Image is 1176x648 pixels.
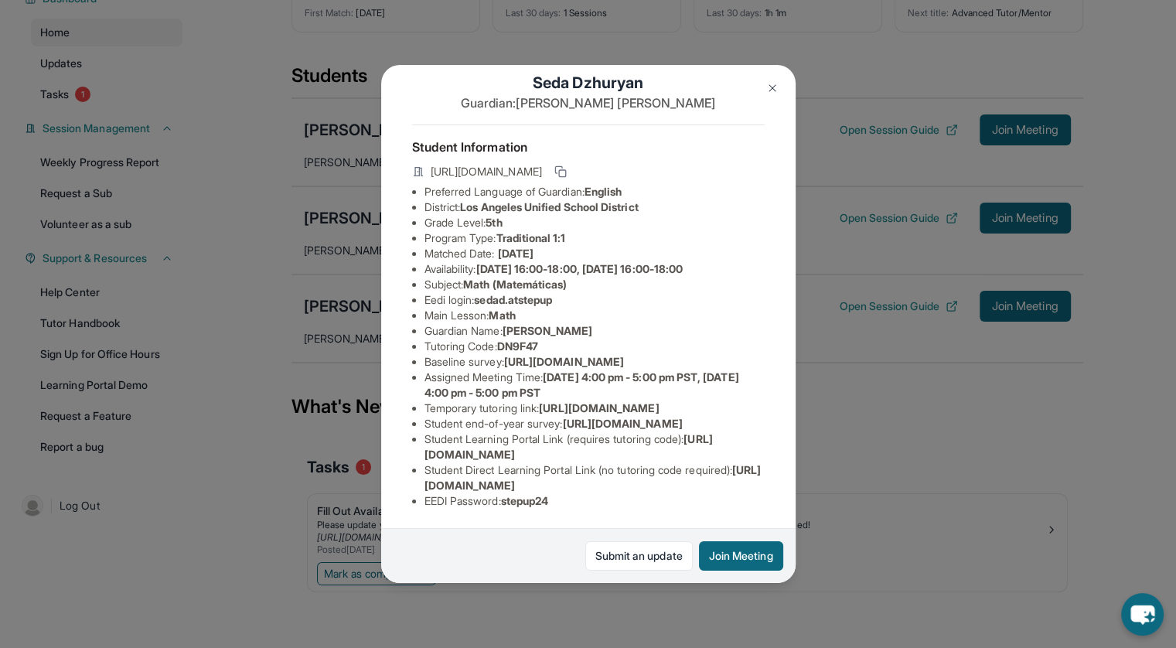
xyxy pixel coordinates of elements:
[431,164,542,179] span: [URL][DOMAIN_NAME]
[699,541,783,571] button: Join Meeting
[539,401,659,414] span: [URL][DOMAIN_NAME]
[424,246,765,261] li: Matched Date:
[424,261,765,277] li: Availability:
[424,431,765,462] li: Student Learning Portal Link (requires tutoring code) :
[424,462,765,493] li: Student Direct Learning Portal Link (no tutoring code required) :
[501,494,549,507] span: stepup24
[766,82,779,94] img: Close Icon
[424,401,765,416] li: Temporary tutoring link :
[474,293,552,306] span: sedad.atstepup
[504,355,624,368] span: [URL][DOMAIN_NAME]
[412,138,765,156] h4: Student Information
[585,541,693,571] a: Submit an update
[497,339,538,353] span: DN9F47
[424,493,765,509] li: EEDI Password :
[496,231,565,244] span: Traditional 1:1
[412,72,765,94] h1: Seda Dzhuryan
[424,215,765,230] li: Grade Level:
[1121,593,1164,636] button: chat-button
[424,200,765,215] li: District:
[503,324,593,337] span: [PERSON_NAME]
[412,94,765,112] p: Guardian: [PERSON_NAME] [PERSON_NAME]
[424,323,765,339] li: Guardian Name :
[562,417,682,430] span: [URL][DOMAIN_NAME]
[585,185,622,198] span: English
[460,200,638,213] span: Los Angeles Unified School District
[424,339,765,354] li: Tutoring Code :
[424,370,765,401] li: Assigned Meeting Time :
[498,247,533,260] span: [DATE]
[551,162,570,181] button: Copy link
[424,354,765,370] li: Baseline survey :
[424,230,765,246] li: Program Type:
[424,277,765,292] li: Subject :
[424,184,765,200] li: Preferred Language of Guardian:
[489,309,515,322] span: Math
[476,262,683,275] span: [DATE] 16:00-18:00, [DATE] 16:00-18:00
[463,278,567,291] span: Math (Matemáticas)
[486,216,502,229] span: 5th
[424,370,739,399] span: [DATE] 4:00 pm - 5:00 pm PST, [DATE] 4:00 pm - 5:00 pm PST
[424,292,765,308] li: Eedi login :
[424,416,765,431] li: Student end-of-year survey :
[424,308,765,323] li: Main Lesson :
